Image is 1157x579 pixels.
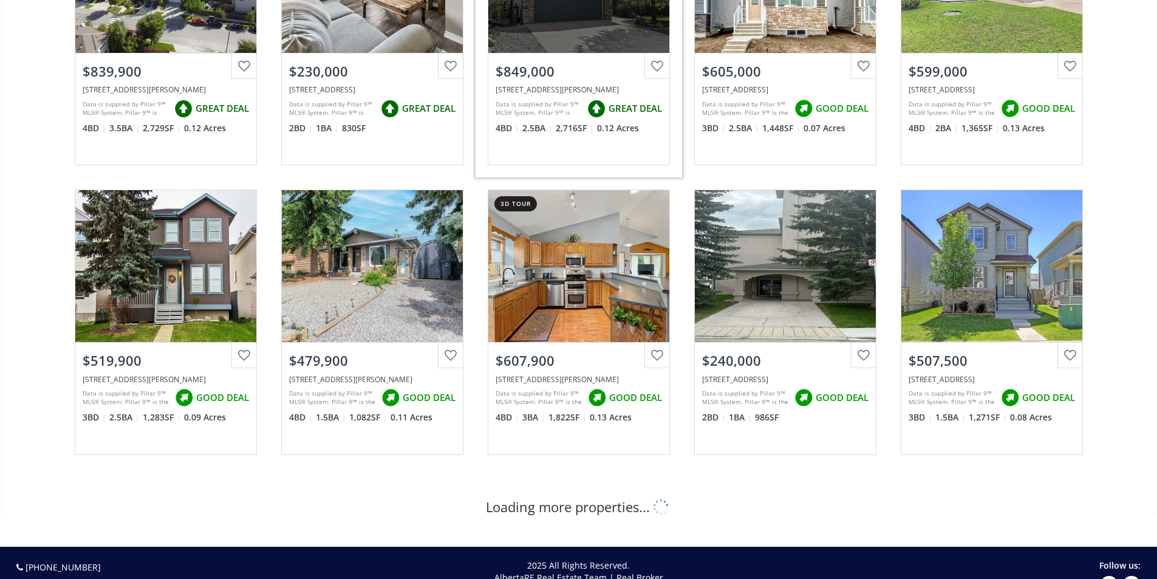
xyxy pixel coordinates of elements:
span: 2,729 SF [143,122,181,134]
div: Data is supplied by Pillar 9™ MLS® System. Pillar 9™ is the owner of the copyright in its MLS® Sy... [289,100,375,118]
span: 1 BA [729,411,752,423]
span: 0.12 Acres [184,122,226,134]
span: 2,716 SF [556,122,594,134]
span: 2 BD [702,411,726,423]
span: 1,448 SF [762,122,800,134]
span: 1,082 SF [349,411,387,423]
span: 0.07 Acres [804,122,845,134]
a: $240,000[STREET_ADDRESS]Data is supplied by Pillar 9™ MLS® System. Pillar 9™ is the owner of the ... [682,177,889,467]
div: $839,900 [83,62,249,81]
img: rating icon [791,386,816,410]
span: 3.5 BA [109,122,140,134]
div: 257 Crystal Shores Drive, Okotoks, AB T1S 2C5 [496,84,662,95]
div: 53 Cimarron Meadows Close, Okotoks, AB T1S 1T5 [83,374,249,385]
div: 144 Crescent Road #205, Okotoks, AB T1S 1K2 [289,84,456,95]
span: GREAT DEAL [402,102,456,115]
span: 1 BA [316,122,339,134]
div: 109 Downey Place, Okotoks, AB T1S 1H3 [496,374,662,385]
span: GOOD DEAL [816,102,869,115]
div: $599,000 [909,62,1075,81]
a: $519,900[STREET_ADDRESS][PERSON_NAME]Data is supplied by Pillar 9™ MLS® System. Pillar 9™ is the ... [63,177,269,467]
span: 2.5 BA [729,122,759,134]
div: $507,500 [909,351,1075,370]
div: Data is supplied by Pillar 9™ MLS® System. Pillar 9™ is the owner of the copyright in its MLS® Sy... [496,389,582,407]
div: Data is supplied by Pillar 9™ MLS® System. Pillar 9™ is the owner of the copyright in its MLS® Sy... [909,389,995,407]
div: $519,900 [83,351,249,370]
span: 2 BD [289,122,313,134]
span: 0.11 Acres [391,411,432,423]
img: rating icon [172,386,196,410]
a: $479,900[STREET_ADDRESS][PERSON_NAME]Data is supplied by Pillar 9™ MLS® System. Pillar 9™ is the ... [269,177,476,467]
div: 483 Cimarron Boulevard, Okotoks, AB T1S 0J6 [909,374,1075,385]
span: 3 BD [83,411,106,423]
div: 7 Lineham Avenue #205, Okotoks, AB T1S1Z2 [702,374,869,385]
img: rating icon [171,97,196,121]
span: GOOD DEAL [816,391,869,404]
span: 4 BD [289,411,313,423]
span: GOOD DEAL [403,391,456,404]
div: Data is supplied by Pillar 9™ MLS® System. Pillar 9™ is the owner of the copyright in its MLS® Sy... [702,100,788,118]
span: 4 BD [83,122,106,134]
img: rating icon [585,386,609,410]
img: rating icon [584,97,609,121]
span: 3 BD [702,122,726,134]
span: 1,822 SF [548,411,587,423]
a: [PHONE_NUMBER] [26,561,101,573]
div: Data is supplied by Pillar 9™ MLS® System. Pillar 9™ is the owner of the copyright in its MLS® Sy... [909,100,995,118]
span: 2 BA [935,122,958,134]
span: 1,283 SF [143,411,181,423]
div: $607,900 [496,351,662,370]
span: 4 BD [496,122,519,134]
img: rating icon [998,386,1022,410]
span: 2.5 BA [109,411,140,423]
div: 66 Cimarron Drive, Okotoks, AB T0L 1T5 [909,84,1075,95]
div: 71 Crystal Shores Road, Okotoks, AB T1S 2H9 [83,84,249,95]
span: GREAT DEAL [196,102,249,115]
img: rating icon [998,97,1022,121]
div: 72 Wedderburn Drive, Okotoks, AB T1S5X2 [702,84,869,95]
div: Data is supplied by Pillar 9™ MLS® System. Pillar 9™ is the owner of the copyright in its MLS® Sy... [702,389,788,407]
span: 830 SF [342,122,366,134]
div: Data is supplied by Pillar 9™ MLS® System. Pillar 9™ is the owner of the copyright in its MLS® Sy... [496,100,581,118]
span: 1.5 BA [316,411,346,423]
span: 3 BA [522,411,545,423]
span: Follow us: [1099,560,1141,571]
div: $605,000 [702,62,869,81]
span: 3 BD [909,411,932,423]
div: Data is supplied by Pillar 9™ MLS® System. Pillar 9™ is the owner of the copyright in its MLS® Sy... [83,100,168,118]
span: 0.13 Acres [1003,122,1045,134]
span: GOOD DEAL [1022,391,1075,404]
span: 1.5 BA [935,411,966,423]
div: Loading more properties... [486,498,672,516]
span: 0.12 Acres [597,122,639,134]
div: $479,900 [289,351,456,370]
a: $507,500[STREET_ADDRESS]Data is supplied by Pillar 9™ MLS® System. Pillar 9™ is the owner of the ... [889,177,1095,467]
div: 145 Carr Crescent, Okotoks, AB T1S 1E5 [289,374,456,385]
span: 2.5 BA [522,122,553,134]
span: 0.09 Acres [184,411,226,423]
span: GOOD DEAL [609,391,662,404]
img: rating icon [378,386,403,410]
div: $849,000 [496,62,662,81]
img: rating icon [378,97,402,121]
span: 0.13 Acres [590,411,632,423]
div: Data is supplied by Pillar 9™ MLS® System. Pillar 9™ is the owner of the copyright in its MLS® Sy... [83,389,169,407]
span: GOOD DEAL [196,391,249,404]
span: GREAT DEAL [609,102,662,115]
span: 4 BD [496,411,519,423]
span: 4 BD [909,122,932,134]
span: 1,365 SF [961,122,1000,134]
span: 0.08 Acres [1010,411,1052,423]
img: rating icon [791,97,816,121]
div: $240,000 [702,351,869,370]
span: 986 SF [755,411,779,423]
span: 1,271 SF [969,411,1007,423]
span: GOOD DEAL [1022,102,1075,115]
div: $230,000 [289,62,456,81]
a: 3d tour$607,900[STREET_ADDRESS][PERSON_NAME]Data is supplied by Pillar 9™ MLS® System. Pillar 9™ ... [476,177,682,467]
div: Data is supplied by Pillar 9™ MLS® System. Pillar 9™ is the owner of the copyright in its MLS® Sy... [289,389,375,407]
